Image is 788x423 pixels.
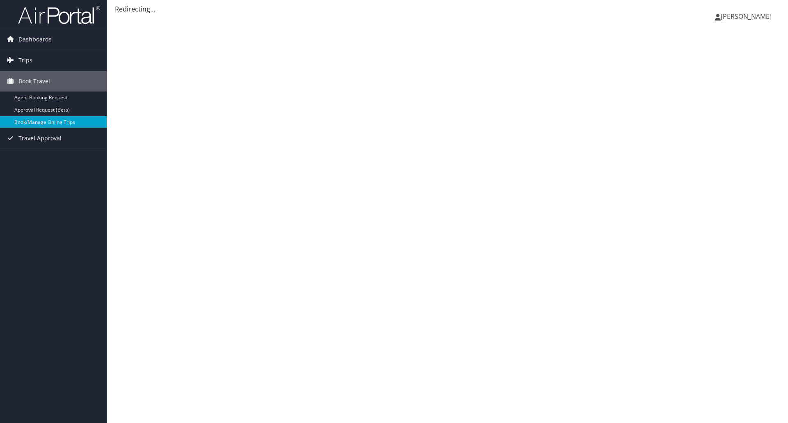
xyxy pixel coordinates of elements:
span: Book Travel [18,71,50,91]
span: Dashboards [18,29,52,50]
a: [PERSON_NAME] [715,4,780,29]
span: Travel Approval [18,128,62,149]
div: Redirecting... [115,4,780,14]
span: Trips [18,50,32,71]
img: airportal-logo.png [18,5,100,25]
span: [PERSON_NAME] [721,12,772,21]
